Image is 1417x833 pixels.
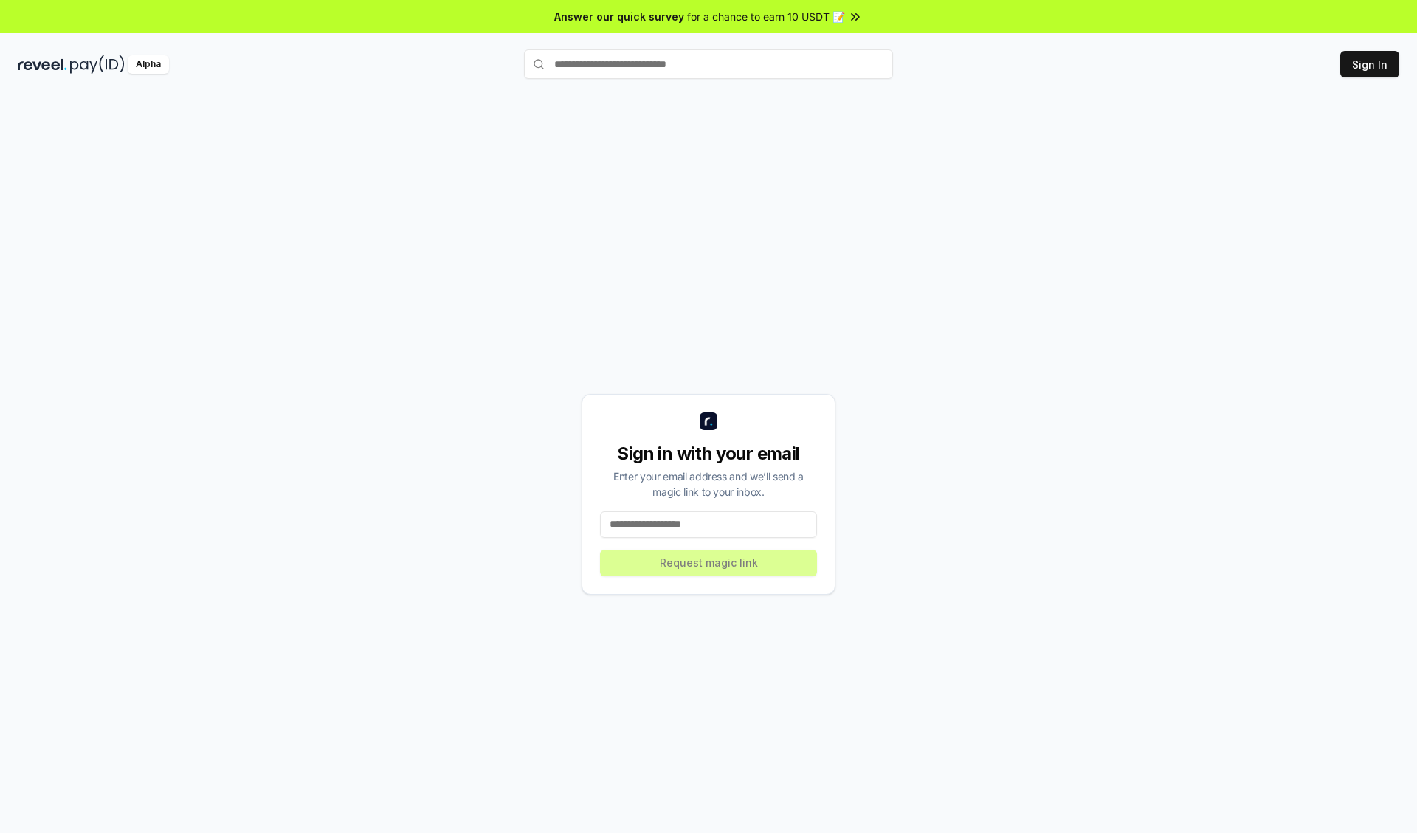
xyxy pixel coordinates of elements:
div: Sign in with your email [600,442,817,466]
img: pay_id [70,55,125,74]
img: logo_small [700,412,717,430]
span: Answer our quick survey [554,9,684,24]
span: for a chance to earn 10 USDT 📝 [687,9,845,24]
button: Sign In [1340,51,1399,77]
div: Alpha [128,55,169,74]
div: Enter your email address and we’ll send a magic link to your inbox. [600,469,817,500]
img: reveel_dark [18,55,67,74]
